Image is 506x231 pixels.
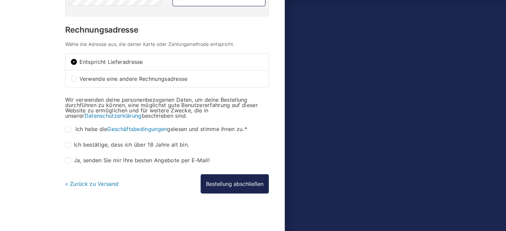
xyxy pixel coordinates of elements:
p: Wir verwenden deine personenbezogenen Daten, um deine Bestellung durchführen zu können, eine mögl... [65,97,269,118]
a: Geschäftsbedingungen [107,126,167,132]
a: Datenschutzerklärung [84,112,142,119]
span: Entspricht Lieferadresse [80,59,263,64]
a: « Zurück zu Versand [65,180,119,187]
label: Ich bestätige, dass ich über 18 Jahre alt bin. [65,142,189,148]
h3: Rechnungsadresse [65,26,269,34]
input: Ich habe dieGeschäftsbedingungengelesen und stimme ihnen zu. [65,126,71,132]
label: Ja, senden Sie mir Ihre besten Angebote per E-Mail! [65,158,210,164]
h4: Wähle die Adresse aus, die deiner Karte oder Zahlungsmethode entspricht. [65,42,269,47]
input: Ich bestätige, dass ich über 18 Jahre alt bin. [65,142,71,148]
input: Ja, senden Sie mir Ihre besten Angebote per E-Mail! [65,158,71,164]
button: Bestellung abschließen [201,174,269,193]
span: Verwende eine andere Rechnungsadresse [80,76,263,81]
span: Ich habe die gelesen und stimme ihnen zu. [76,126,247,132]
